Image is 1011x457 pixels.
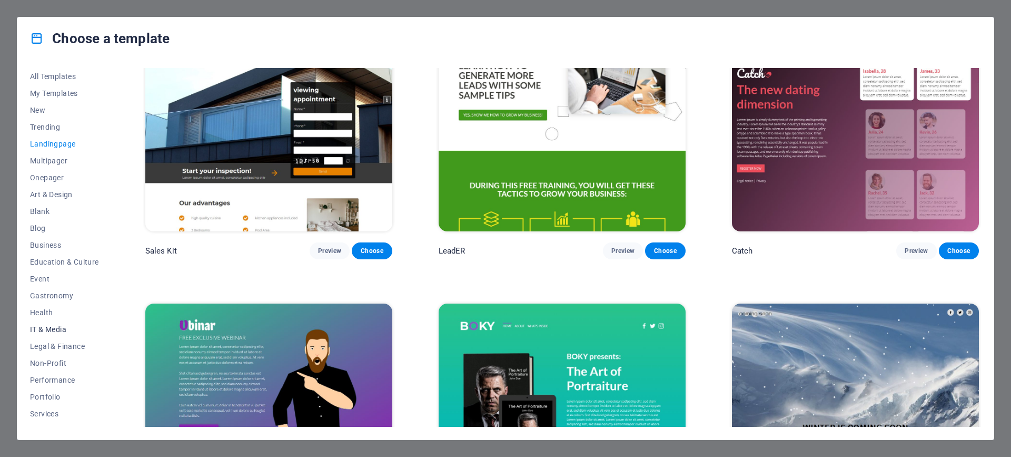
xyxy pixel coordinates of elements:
[360,247,383,255] span: Choose
[30,372,99,388] button: Performance
[30,207,99,216] span: Blank
[939,242,979,259] button: Choose
[30,85,99,102] button: My Templates
[30,140,99,148] span: Landingpage
[611,247,635,255] span: Preview
[947,247,970,255] span: Choose
[30,30,170,47] h4: Choose a template
[30,106,99,114] span: New
[30,102,99,119] button: New
[30,224,99,232] span: Blog
[30,135,99,152] button: Landingpage
[732,246,753,256] p: Catch
[30,203,99,220] button: Blank
[30,258,99,266] span: Education & Culture
[30,157,99,165] span: Multipager
[439,246,465,256] p: LeadER
[30,270,99,287] button: Event
[30,254,99,270] button: Education & Culture
[30,426,99,435] span: Sports & Beauty
[30,325,99,334] span: IT & Media
[30,355,99,372] button: Non-Profit
[30,388,99,405] button: Portfolio
[30,359,99,367] span: Non-Profit
[30,241,99,249] span: Business
[30,393,99,401] span: Portfolio
[310,242,350,259] button: Preview
[30,308,99,317] span: Health
[30,405,99,422] button: Services
[30,89,99,98] span: My Templates
[439,3,686,231] img: LeadER
[30,152,99,169] button: Multipager
[30,68,99,85] button: All Templates
[30,410,99,418] span: Services
[30,321,99,338] button: IT & Media
[30,275,99,283] span: Event
[30,123,99,131] span: Trending
[30,186,99,203] button: Art & Design
[30,220,99,237] button: Blog
[30,169,99,186] button: Onepager
[732,3,979,231] img: Catch
[896,242,936,259] button: Preview
[645,242,685,259] button: Choose
[30,304,99,321] button: Health
[30,291,99,300] span: Gastronomy
[30,342,99,351] span: Legal & Finance
[905,247,928,255] span: Preview
[30,119,99,135] button: Trending
[30,376,99,384] span: Performance
[603,242,643,259] button: Preview
[30,237,99,254] button: Business
[30,190,99,199] span: Art & Design
[30,173,99,182] span: Onepager
[30,422,99,439] button: Sports & Beauty
[145,3,392,231] img: Sales Kit
[30,72,99,81] span: All Templates
[318,247,341,255] span: Preview
[30,287,99,304] button: Gastronomy
[30,338,99,355] button: Legal & Finance
[653,247,677,255] span: Choose
[145,246,177,256] p: Sales Kit
[352,242,392,259] button: Choose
